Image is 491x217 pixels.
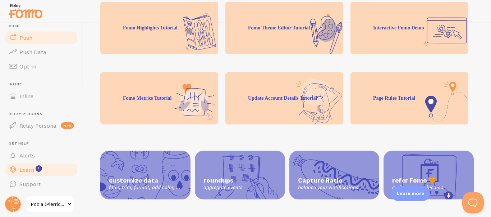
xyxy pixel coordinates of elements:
span: new [61,122,74,129]
span: Push [19,34,32,41]
a: Relay Persona new [4,118,78,133]
div: Update Account Details Tutorial [225,72,343,124]
a: Learn [4,162,78,177]
div: Page Rules Tutorial [350,72,468,124]
span: Push [9,24,78,29]
span: Inline [9,82,78,87]
a: Podia (Pierrickyah) [26,195,74,213]
span: aggregate events [203,184,276,191]
p: Learn more [397,190,424,197]
span: Relay Persona [9,112,78,117]
span: Inline [19,93,33,100]
span: Learn [19,166,34,173]
span: and earn extra income [392,184,465,191]
a: Alerts [4,148,78,162]
span: refer Fomo 🧡 [392,176,465,185]
div: Fomo Metrics Tutorial [100,72,218,124]
span: Push Data [19,48,46,56]
svg: <p>Watch New Feature Tutorials!</p> [36,165,42,172]
a: Push Data [4,45,78,59]
a: Support [4,177,78,191]
img: fomo-relay-logo-orange.svg [8,2,43,20]
span: customize data [109,176,182,185]
a: Inline [4,89,78,103]
span: Get Help [9,141,78,146]
span: balance your Notifications [298,184,371,191]
a: Push [4,30,78,45]
span: Relay Persona [19,122,56,129]
span: Opt-In [19,63,36,70]
span: Alerts [19,152,35,159]
iframe: Help Scout Beacon - Open [462,192,484,213]
span: filter, trim, format, add color, ... [109,184,182,191]
div: Fomo Highlights Tutorial [100,2,218,54]
div: Fomo Theme Editor Tutorial [225,2,343,54]
span: Podia (Pierrickyah) [31,200,65,208]
span: Support [19,180,41,188]
div: Interactive Fomo Demo [350,2,468,54]
span: Capture Ratio [298,176,371,185]
div: Learn more [391,186,430,201]
span: roundups [203,176,276,185]
a: Opt-In [4,59,78,74]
